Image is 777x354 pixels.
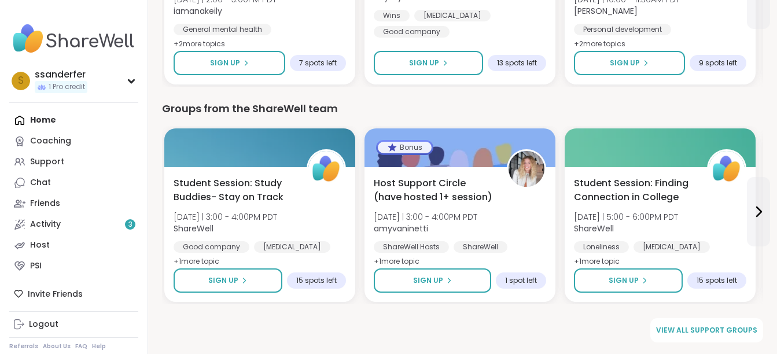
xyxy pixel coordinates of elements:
img: amyvaninetti [509,151,544,187]
span: Sign Up [609,275,639,286]
a: Coaching [9,131,138,152]
span: 7 spots left [299,58,337,68]
button: Sign Up [374,51,483,75]
div: [MEDICAL_DATA] [634,241,710,253]
span: Student Session: Study Buddies- Stay on Track [174,176,294,204]
a: Support [9,152,138,172]
div: Support [30,156,64,168]
div: Host [30,239,50,251]
div: [MEDICAL_DATA] [414,10,491,21]
span: 9 spots left [699,58,737,68]
button: Sign Up [574,268,683,293]
span: View all support groups [656,325,757,335]
img: ShareWell [709,151,745,187]
div: Friends [30,198,60,209]
span: 15 spots left [296,276,337,285]
div: Bonus [378,142,432,153]
b: iamanakeily [174,5,222,17]
div: ShareWell [454,241,507,253]
a: View all support groups [650,318,763,342]
img: ShareWell Nav Logo [9,19,138,59]
button: Sign Up [374,268,491,293]
b: ShareWell [574,223,614,234]
a: PSI [9,256,138,276]
div: Good company [374,26,450,38]
span: [DATE] | 3:00 - 4:00PM PDT [374,211,477,223]
button: Sign Up [574,51,685,75]
button: Sign Up [174,51,285,75]
b: [PERSON_NAME] [574,5,638,17]
span: 1 Pro credit [49,82,85,92]
span: Sign Up [409,58,439,68]
span: [DATE] | 3:00 - 4:00PM PDT [174,211,277,223]
span: Sign Up [208,275,238,286]
span: Sign Up [413,275,443,286]
a: Host [9,235,138,256]
span: 3 [128,220,132,230]
a: Referrals [9,342,38,351]
span: 13 spots left [497,58,537,68]
div: Wins [374,10,410,21]
div: ShareWell Hosts [374,241,449,253]
span: [DATE] | 5:00 - 6:00PM PDT [574,211,678,223]
div: Activity [30,219,61,230]
span: Student Session: Finding Connection in College [574,176,694,204]
a: Friends [9,193,138,214]
span: Sign Up [210,58,240,68]
a: Chat [9,172,138,193]
div: Personal development [574,24,671,35]
div: Good company [174,241,249,253]
div: ssanderfer [35,68,87,81]
span: Sign Up [610,58,640,68]
div: Loneliness [574,241,629,253]
a: Logout [9,314,138,335]
div: Invite Friends [9,283,138,304]
a: Help [92,342,106,351]
b: amyvaninetti [374,223,428,234]
b: ShareWell [174,223,213,234]
span: Host Support Circle (have hosted 1+ session) [374,176,494,204]
a: Activity3 [9,214,138,235]
div: PSI [30,260,42,272]
a: FAQ [75,342,87,351]
div: Groups from the ShareWell team [162,101,763,117]
div: Chat [30,177,51,189]
span: 15 spots left [697,276,737,285]
a: About Us [43,342,71,351]
button: Sign Up [174,268,282,293]
div: General mental health [174,24,271,35]
div: Coaching [30,135,71,147]
div: Logout [29,319,58,330]
img: ShareWell [308,151,344,187]
span: s [18,73,24,89]
div: [MEDICAL_DATA] [254,241,330,253]
span: 1 spot left [505,276,537,285]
